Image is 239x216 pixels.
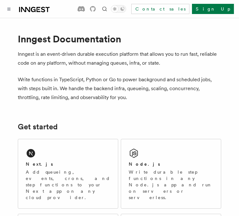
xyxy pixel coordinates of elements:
a: Get started [18,122,58,131]
h1: Inngest Documentation [18,33,221,45]
a: Sign Up [192,4,234,14]
button: Toggle navigation [5,5,13,13]
h2: Node.js [129,161,160,167]
button: Find something... [101,5,108,13]
p: Add queueing, events, crons, and step functions to your Next app on any cloud provider. [26,169,110,201]
p: Write functions in TypeScript, Python or Go to power background and scheduled jobs, with steps bu... [18,75,221,102]
p: Inngest is an event-driven durable execution platform that allows you to run fast, reliable code ... [18,50,221,68]
p: Write durable step functions in any Node.js app and run on servers or serverless. [129,169,213,201]
a: Next.jsAdd queueing, events, crons, and step functions to your Next app on any cloud provider. [18,139,118,209]
button: Toggle dark mode [111,5,126,13]
a: Contact sales [131,4,189,14]
a: Node.jsWrite durable step functions in any Node.js app and run on servers or serverless. [121,139,221,209]
h2: Next.js [26,161,53,167]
